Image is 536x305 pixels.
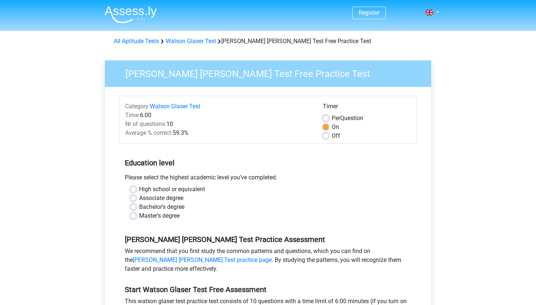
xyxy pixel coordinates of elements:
a: All Aptitude Tests [114,38,159,45]
label: Bachelor's degree [139,203,184,211]
label: Master's degree [139,211,180,220]
h5: Start Watson Glaser Test Free Assessment [125,285,411,294]
h3: [PERSON_NAME] [PERSON_NAME] Test Free Practice Test [117,65,426,80]
a: Register [359,9,380,16]
span: Category: [125,103,150,110]
label: Question [332,114,363,123]
div: We recommend that you first study the common patterns and questions, which you can find on the . ... [119,247,417,276]
div: Timer [323,102,411,114]
a: Watson Glaser Test [150,103,200,110]
span: Nr of questions: [125,120,166,127]
h5: Education level [125,155,411,170]
img: Assessly [105,6,157,23]
label: Associate degree [139,194,183,203]
div: 6:00 [120,111,317,120]
label: High school or equivalent [139,185,205,194]
div: 59.3% [120,129,317,137]
a: Watson Glaser Test [166,38,216,45]
label: Off [332,132,340,140]
span: Per [332,115,340,122]
a: [PERSON_NAME] [PERSON_NAME] Test practice page [133,256,272,263]
div: Please select the highest academic level you’ve completed. [119,173,417,185]
label: On [332,123,339,132]
div: [PERSON_NAME] [PERSON_NAME] Test Free Practice Test [111,37,425,46]
span: Time: [125,112,140,119]
span: Average % correct: [125,129,173,136]
h5: [PERSON_NAME] [PERSON_NAME] Test Practice Assessment [125,235,411,244]
div: 10 [120,120,317,129]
